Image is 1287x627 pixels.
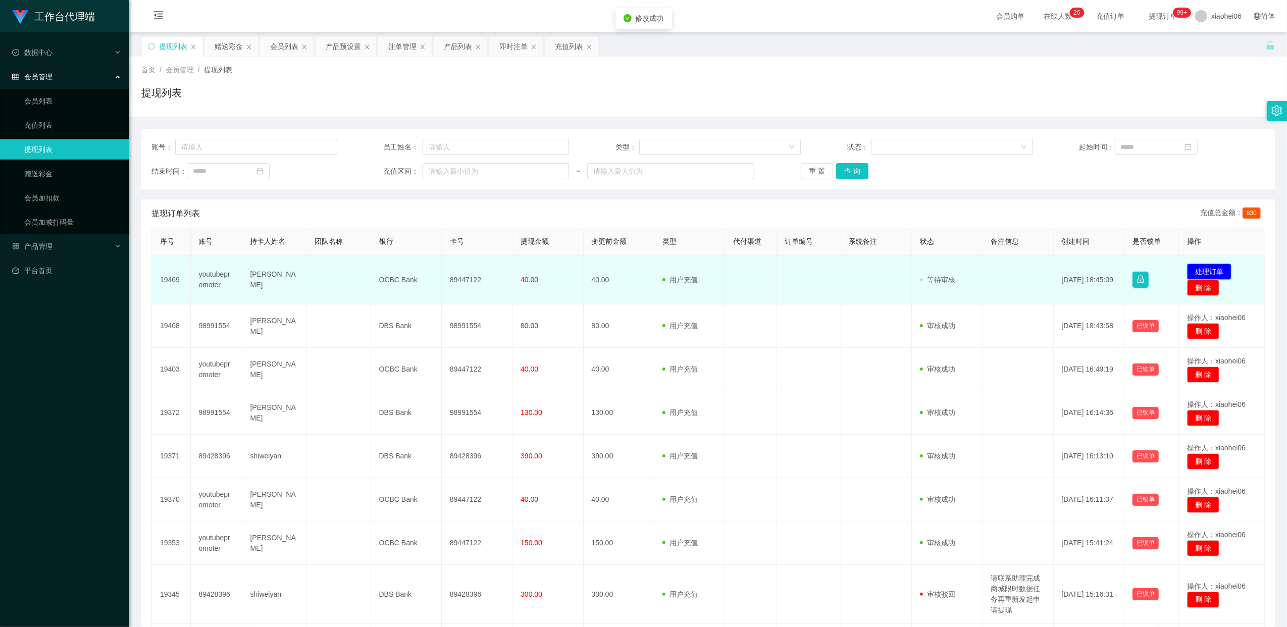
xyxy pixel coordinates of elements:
td: OCBC Bank [371,255,442,304]
td: 89447122 [442,348,512,391]
td: 89428396 [442,435,512,478]
span: 产品管理 [12,242,53,250]
td: 19353 [152,521,191,565]
button: 删 除 [1187,323,1219,339]
td: DBS Bank [371,391,442,435]
span: 员工姓名： [383,142,422,152]
i: 图标: appstore-o [12,243,19,250]
span: 在线人数 [1039,13,1077,20]
a: 工作台代理端 [12,12,95,20]
span: 150.00 [521,539,542,547]
span: 操作 [1187,237,1201,245]
td: [PERSON_NAME] [242,255,307,304]
td: [DATE] 15:41:24 [1054,521,1124,565]
input: 请输入最大值为 [587,163,755,179]
span: 用户充值 [662,539,698,547]
td: [PERSON_NAME] [242,348,307,391]
i: 图标: down [789,144,795,151]
td: [DATE] 16:13:10 [1054,435,1124,478]
button: 已锁单 [1132,320,1159,332]
td: 80.00 [584,304,654,348]
td: 40.00 [584,255,654,304]
i: 图标: check-circle-o [12,49,19,56]
td: DBS Bank [371,435,442,478]
td: 98991554 [442,304,512,348]
i: 图标: close [190,44,196,50]
td: OCBC Bank [371,521,442,565]
span: 起始时间： [1079,142,1115,152]
td: 98991554 [191,304,242,348]
i: 图标: global [1254,13,1261,20]
span: 40.00 [521,495,538,503]
span: 用户充值 [662,276,698,284]
span: 操作人：xiaohei06 [1187,531,1246,539]
span: 会员管理 [12,73,53,81]
td: OCBC Bank [371,478,442,521]
div: 充值总金额： [1200,207,1265,220]
i: 图标: close [420,44,426,50]
span: 变更前金额 [592,237,627,245]
span: / [198,66,200,74]
span: 持卡人姓名 [250,237,286,245]
span: 数据中心 [12,48,53,57]
button: 删 除 [1187,497,1219,513]
h1: 工作台代理端 [34,1,95,33]
button: 处理订单 [1187,264,1231,280]
td: 请联系助理完成商城限时数据任务再重新发起申请提现 [983,565,1053,624]
span: 状态 [920,237,934,245]
td: DBS Bank [371,304,442,348]
a: 会员列表 [24,91,121,111]
td: 89428396 [191,565,242,624]
button: 已锁单 [1132,450,1159,462]
td: shiweiyan [242,435,307,478]
button: 删 除 [1187,592,1219,608]
button: 已锁单 [1132,407,1159,419]
span: / [160,66,162,74]
button: 已锁单 [1132,537,1159,549]
span: 审核驳回 [920,590,955,598]
div: 赠送彩金 [215,37,243,56]
span: 操作人：xiaohei06 [1187,582,1246,590]
td: [DATE] 16:14:36 [1054,391,1124,435]
span: 代付渠道 [733,237,761,245]
span: 等待审核 [920,276,955,284]
span: ~ [569,166,587,177]
td: OCBC Bank [371,348,442,391]
button: 删 除 [1187,540,1219,556]
span: 充值订单 [1091,13,1129,20]
td: 19403 [152,348,191,391]
div: 产品列表 [444,37,472,56]
span: 审核成功 [920,495,955,503]
td: 19370 [152,478,191,521]
span: 390.00 [521,452,542,460]
i: 图标: close [364,44,370,50]
span: 账号： [151,142,175,152]
span: 830 [1243,207,1261,219]
button: 已锁单 [1132,588,1159,600]
td: [PERSON_NAME] [242,304,307,348]
div: 会员列表 [270,37,298,56]
td: 89447122 [442,478,512,521]
span: 系统备注 [849,237,878,245]
sup: 26 [1069,8,1084,18]
td: 89447122 [442,521,512,565]
button: 删 除 [1187,453,1219,469]
td: [PERSON_NAME] [242,521,307,565]
span: 用户充值 [662,408,698,416]
span: 130.00 [521,408,542,416]
span: 类型 [662,237,677,245]
td: [DATE] 15:16:31 [1054,565,1124,624]
div: 即时注单 [499,37,528,56]
button: 查 询 [836,163,868,179]
td: 40.00 [584,348,654,391]
p: 2 [1073,8,1077,18]
p: 6 [1077,8,1080,18]
a: 会员加减打码量 [24,212,121,232]
td: 98991554 [191,391,242,435]
span: 序号 [160,237,174,245]
img: logo.9652507e.png [12,10,28,24]
td: DBS Bank [371,565,442,624]
a: 提现列表 [24,139,121,160]
span: 结束时间： [151,166,187,177]
td: 89428396 [191,435,242,478]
